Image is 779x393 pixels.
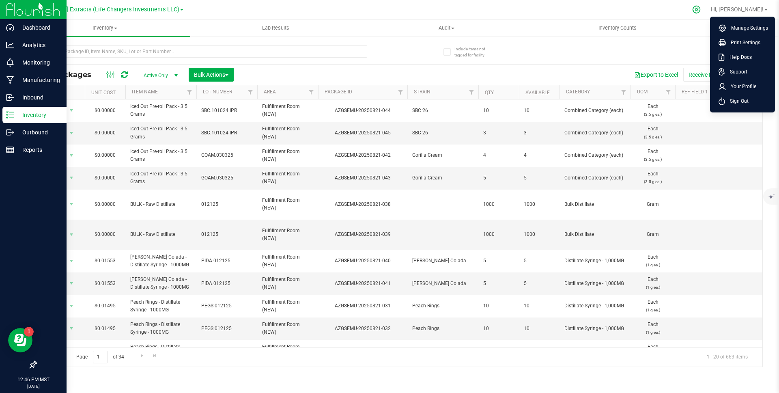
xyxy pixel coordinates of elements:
[412,257,473,265] span: [PERSON_NAME] Colada
[201,201,252,208] span: 012125
[130,231,192,238] span: BULK - Raw Distillate
[201,231,252,238] span: 012125
[6,111,14,119] inline-svg: Inventory
[203,89,232,95] a: Lot Number
[635,343,670,358] span: Each
[483,257,514,265] span: 5
[483,280,514,287] span: 5
[262,125,313,140] span: Fulfillment Room (NEW)
[635,170,670,186] span: Each
[130,343,192,358] span: Peach Rings - Distillate Syringe - 1000MG
[412,129,473,137] span: SBC 26
[524,174,555,182] span: 5
[635,298,670,314] span: Each
[14,145,63,155] p: Reports
[190,19,361,37] a: Lab Results
[635,125,670,140] span: Each
[412,325,473,333] span: Peach Rings
[483,231,514,238] span: 1000
[587,24,648,32] span: Inventory Counts
[201,325,252,333] span: PEGS.012125
[67,229,77,240] span: select
[67,278,77,289] span: select
[719,53,770,61] a: Help Docs
[524,257,555,265] span: 5
[317,201,409,208] div: AZGSEMU-20250821-038
[130,276,192,291] span: [PERSON_NAME] Colada - Distillate Syringe - 1000MG
[564,302,626,310] span: Distillate Syringe - 1,000MG
[524,231,555,238] span: 1000
[726,39,760,47] span: Print Settings
[683,68,750,82] button: Receive Non-Cannabis
[483,302,514,310] span: 10
[725,68,747,76] span: Support
[524,151,555,159] span: 4
[524,325,555,333] span: 10
[85,145,125,167] td: $0.00000
[14,40,63,50] p: Analytics
[201,107,252,114] span: SBC.101024.IPR
[69,351,131,363] span: Page of 34
[251,24,300,32] span: Lab Results
[93,351,108,363] input: 1
[524,201,555,208] span: 1000
[317,107,409,114] div: AZGSEMU-20250821-044
[85,99,125,122] td: $0.00000
[130,170,192,186] span: Iced Out Pre-roll Pack - 3.5 Grams
[317,280,409,287] div: AZGSEMU-20250821-041
[6,93,14,101] inline-svg: Inbound
[67,255,77,267] span: select
[149,351,161,362] a: Go to the last page
[635,306,670,314] p: (1 g ea.)
[262,253,313,269] span: Fulfillment Room (NEW)
[189,68,234,82] button: Bulk Actions
[130,125,192,140] span: Iced Out Pre-roll Pack - 3.5 Grams
[564,257,626,265] span: Distillate Syringe - 1,000MG
[412,174,473,182] span: Gorilla Cream
[305,85,318,99] a: Filter
[262,276,313,291] span: Fulfillment Room (NEW)
[564,174,626,182] span: Combined Category (each)
[483,325,514,333] span: 10
[635,276,670,291] span: Each
[412,280,473,287] span: [PERSON_NAME] Colada
[85,190,125,220] td: $0.00000
[483,201,514,208] span: 1000
[524,302,555,310] span: 10
[454,46,495,58] span: Include items not tagged for facility
[85,122,125,144] td: $0.00000
[635,110,670,118] p: (3.5 g ea.)
[130,148,192,163] span: Iced Out Pre-roll Pack - 3.5 Grams
[635,103,670,118] span: Each
[24,327,34,337] iframe: Resource center unread badge
[682,89,708,95] a: Ref Field 1
[6,76,14,84] inline-svg: Manufacturing
[617,85,631,99] a: Filter
[317,231,409,238] div: AZGSEMU-20250821-039
[635,261,670,269] p: (1 g ea.)
[412,107,473,114] span: SBC 26
[712,94,773,108] li: Sign Out
[91,90,116,95] a: Unit Cost
[201,302,252,310] span: PEGS.012125
[711,6,764,13] span: Hi, [PERSON_NAME]!
[67,150,77,161] span: select
[564,201,626,208] span: Bulk Distillate
[662,85,675,99] a: Filter
[130,201,192,208] span: BULK - Raw Distillate
[6,128,14,136] inline-svg: Outbound
[564,231,626,238] span: Bulk Distillate
[14,110,63,120] p: Inventory
[201,129,252,137] span: SBC.101024.IPR
[725,97,749,105] span: Sign Out
[564,325,626,333] span: Distillate Syringe - 1,000MG
[130,321,192,336] span: Peach Rings - Distillate Syringe - 1000MG
[132,89,158,95] a: Item Name
[8,328,32,352] iframe: Resource center
[4,383,63,389] p: [DATE]
[700,351,754,363] span: 1 - 20 of 663 items
[262,321,313,336] span: Fulfillment Room (NEW)
[564,151,626,159] span: Combined Category (each)
[201,257,252,265] span: PIDA.012125
[36,45,367,58] input: Search Package ID, Item Name, SKU, Lot or Part Number...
